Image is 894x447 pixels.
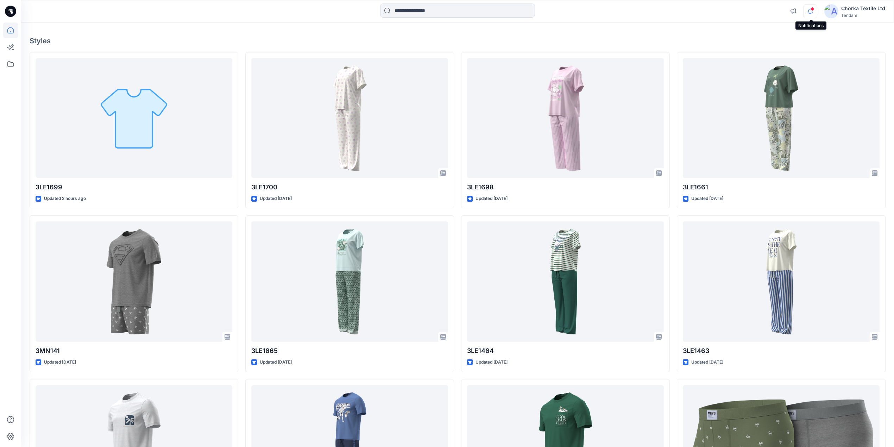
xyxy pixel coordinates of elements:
p: 3LE1700 [251,182,448,192]
div: Chorka Textile Ltd [841,4,885,13]
p: 3LE1699 [36,182,232,192]
p: 3LE1661 [683,182,880,192]
p: 3LE1463 [683,346,880,356]
p: 3LE1464 [467,346,664,356]
h4: Styles [30,37,886,45]
p: Updated [DATE] [260,195,292,202]
p: Updated [DATE] [476,359,508,366]
p: 3LE1665 [251,346,448,356]
a: 3MN141 [36,221,232,342]
a: 3LE1464 [467,221,664,342]
p: Updated [DATE] [691,195,723,202]
p: Updated [DATE] [44,359,76,366]
p: Updated [DATE] [260,359,292,366]
p: Updated [DATE] [691,359,723,366]
a: 3LE1698 [467,58,664,178]
a: 3LE1665 [251,221,448,342]
a: 3LE1699 [36,58,232,178]
div: Tendam [841,13,885,18]
p: 3LE1698 [467,182,664,192]
a: 3LE1661 [683,58,880,178]
a: 3LE1700 [251,58,448,178]
p: Updated [DATE] [476,195,508,202]
img: avatar [824,4,838,18]
p: Updated 2 hours ago [44,195,86,202]
p: 3MN141 [36,346,232,356]
a: 3LE1463 [683,221,880,342]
